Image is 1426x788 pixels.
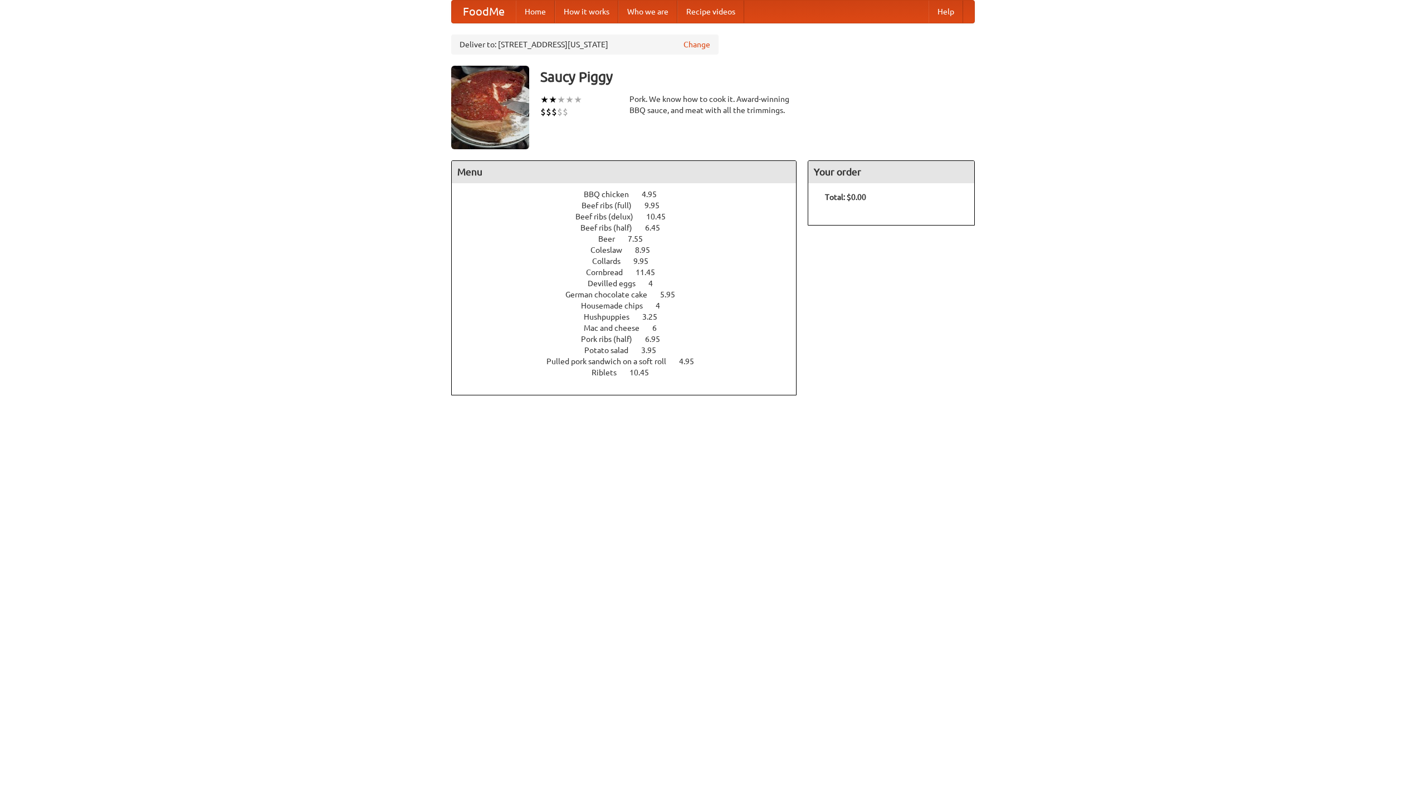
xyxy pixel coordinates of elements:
span: 10.45 [646,212,677,221]
a: Riblets 10.45 [592,368,670,377]
a: How it works [555,1,618,23]
a: Beef ribs (half) 6.45 [580,223,681,232]
span: Collards [592,257,632,266]
a: Potato salad 3.95 [584,346,677,355]
span: 9.95 [644,201,671,210]
span: Beer [598,234,626,243]
span: Beef ribs (delux) [575,212,644,221]
a: Pulled pork sandwich on a soft roll 4.95 [546,357,715,366]
span: 4 [656,301,671,310]
span: 10.45 [629,368,660,377]
span: 5.95 [660,290,686,299]
span: 6 [652,324,668,332]
a: Coleslaw 8.95 [590,246,671,254]
b: Total: $0.00 [825,193,866,202]
h3: Saucy Piggy [540,66,975,88]
span: 8.95 [635,246,661,254]
li: $ [551,106,557,118]
span: Hushpuppies [584,312,641,321]
a: Help [929,1,963,23]
li: $ [563,106,568,118]
span: 6.45 [645,223,671,232]
span: Housemade chips [581,301,654,310]
a: Beef ribs (full) 9.95 [582,201,680,210]
h4: Your order [808,161,974,183]
span: 3.95 [641,346,667,355]
span: 4.95 [642,190,668,199]
span: Potato salad [584,346,639,355]
li: ★ [557,94,565,106]
a: Beef ribs (delux) 10.45 [575,212,686,221]
span: Pulled pork sandwich on a soft roll [546,357,677,366]
h4: Menu [452,161,796,183]
li: $ [540,106,546,118]
span: Beef ribs (full) [582,201,643,210]
span: German chocolate cake [565,290,658,299]
a: Pork ribs (half) 6.95 [581,335,681,344]
span: Pork ribs (half) [581,335,643,344]
li: ★ [574,94,582,106]
span: 11.45 [636,268,666,277]
span: 9.95 [633,257,660,266]
span: 6.95 [645,335,671,344]
a: FoodMe [452,1,516,23]
span: Riblets [592,368,628,377]
a: German chocolate cake 5.95 [565,290,696,299]
span: Devilled eggs [588,279,647,288]
span: Coleslaw [590,246,633,254]
img: angular.jpg [451,66,529,149]
span: 7.55 [628,234,654,243]
a: Cornbread 11.45 [586,268,676,277]
li: ★ [549,94,557,106]
a: Hushpuppies 3.25 [584,312,678,321]
a: BBQ chicken 4.95 [584,190,677,199]
span: Mac and cheese [584,324,651,332]
li: $ [557,106,563,118]
span: Beef ribs (half) [580,223,643,232]
span: 3.25 [642,312,668,321]
a: Mac and cheese 6 [584,324,677,332]
a: Beer 7.55 [598,234,663,243]
a: Housemade chips 4 [581,301,681,310]
li: ★ [565,94,574,106]
a: Change [683,39,710,50]
a: Home [516,1,555,23]
span: Cornbread [586,268,634,277]
li: ★ [540,94,549,106]
li: $ [546,106,551,118]
span: BBQ chicken [584,190,640,199]
a: Recipe videos [677,1,744,23]
span: 4.95 [679,357,705,366]
div: Pork. We know how to cook it. Award-winning BBQ sauce, and meat with all the trimmings. [629,94,797,116]
div: Deliver to: [STREET_ADDRESS][US_STATE] [451,35,719,55]
a: Devilled eggs 4 [588,279,673,288]
a: Collards 9.95 [592,257,669,266]
span: 4 [648,279,664,288]
a: Who we are [618,1,677,23]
